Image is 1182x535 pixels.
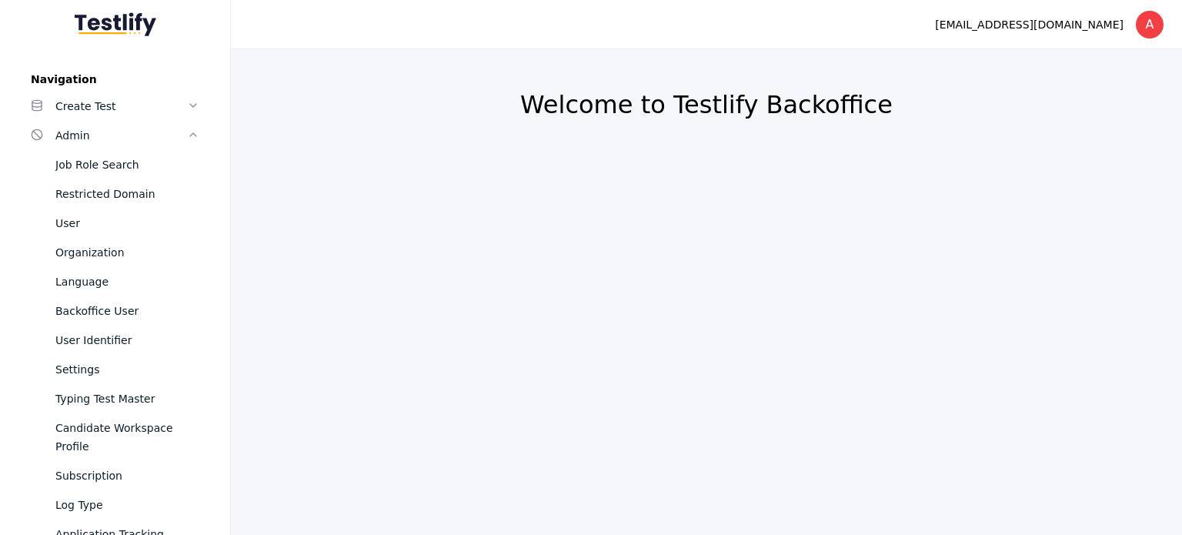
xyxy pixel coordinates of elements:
[935,15,1124,34] div: [EMAIL_ADDRESS][DOMAIN_NAME]
[55,419,199,456] div: Candidate Workspace Profile
[55,243,199,262] div: Organization
[55,126,187,145] div: Admin
[75,12,156,36] img: Testlify - Backoffice
[1136,11,1164,38] div: A
[55,331,199,349] div: User Identifier
[18,384,212,413] a: Typing Test Master
[55,390,199,408] div: Typing Test Master
[18,73,212,85] label: Navigation
[18,355,212,384] a: Settings
[55,214,199,232] div: User
[18,238,212,267] a: Organization
[55,302,199,320] div: Backoffice User
[18,150,212,179] a: Job Role Search
[55,360,199,379] div: Settings
[18,490,212,520] a: Log Type
[55,185,199,203] div: Restricted Domain
[18,413,212,461] a: Candidate Workspace Profile
[18,296,212,326] a: Backoffice User
[55,97,187,115] div: Create Test
[18,326,212,355] a: User Identifier
[268,89,1145,120] h2: Welcome to Testlify Backoffice
[18,209,212,238] a: User
[55,466,199,485] div: Subscription
[55,496,199,514] div: Log Type
[18,461,212,490] a: Subscription
[55,273,199,291] div: Language
[18,267,212,296] a: Language
[55,155,199,174] div: Job Role Search
[18,179,212,209] a: Restricted Domain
